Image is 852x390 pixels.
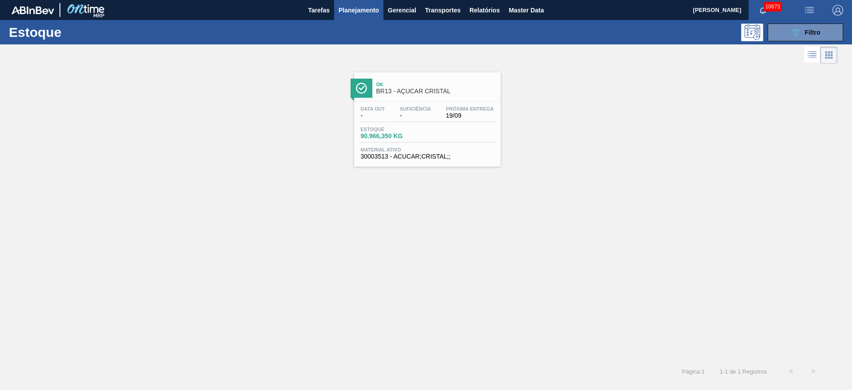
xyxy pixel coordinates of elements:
[9,27,142,37] h1: Estoque
[361,112,385,119] span: -
[356,83,367,94] img: Ícone
[425,5,461,16] span: Transportes
[361,127,423,132] span: Estoque
[347,66,505,167] a: ÍconeOkBR13 - AÇÚCAR CRISTALData out-Suficiência-Próxima Entrega19/09Estoque90.966,350 KGMaterial...
[361,133,423,139] span: 90.966,350 KG
[361,153,494,160] span: 30003513 - ACUCAR;CRISTAL;;
[805,29,820,36] span: Filtro
[780,360,802,382] button: <
[682,368,705,375] span: Página : 1
[12,6,54,14] img: TNhmsLtSVTkK8tSr43FrP2fwEKptu5GPRR3wAAAABJRU5ErkJggg==
[804,5,815,16] img: userActions
[469,5,500,16] span: Relatórios
[339,5,379,16] span: Planejamento
[749,4,777,16] button: Notificações
[446,112,494,119] span: 19/09
[509,5,544,16] span: Master Data
[376,82,496,87] span: Ok
[400,106,431,111] span: Suficiência
[741,24,763,41] div: Pogramando: nenhum usuário selecionado
[718,368,767,375] span: 1 - 1 de 1 Registros
[308,5,330,16] span: Tarefas
[361,106,385,111] span: Data out
[820,47,837,64] div: Visão em Cards
[832,5,843,16] img: Logout
[446,106,494,111] span: Próxima Entrega
[764,2,782,12] span: 10673
[400,112,431,119] span: -
[388,5,416,16] span: Gerencial
[804,47,820,64] div: Visão em Lista
[376,88,496,95] span: BR13 - AÇÚCAR CRISTAL
[802,360,824,382] button: >
[768,24,843,41] button: Filtro
[361,147,494,152] span: Material ativo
